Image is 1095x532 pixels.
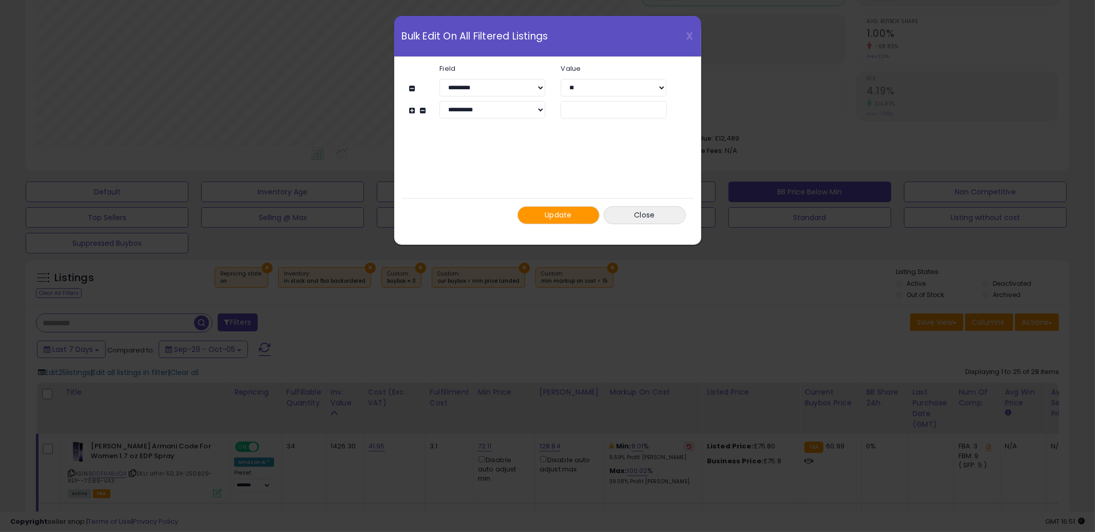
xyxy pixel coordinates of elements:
[432,65,553,72] label: Field
[545,210,572,220] span: Update
[604,206,686,224] button: Close
[553,65,674,72] label: Value
[686,29,694,43] span: X
[402,31,548,41] span: Bulk Edit On All Filtered Listings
